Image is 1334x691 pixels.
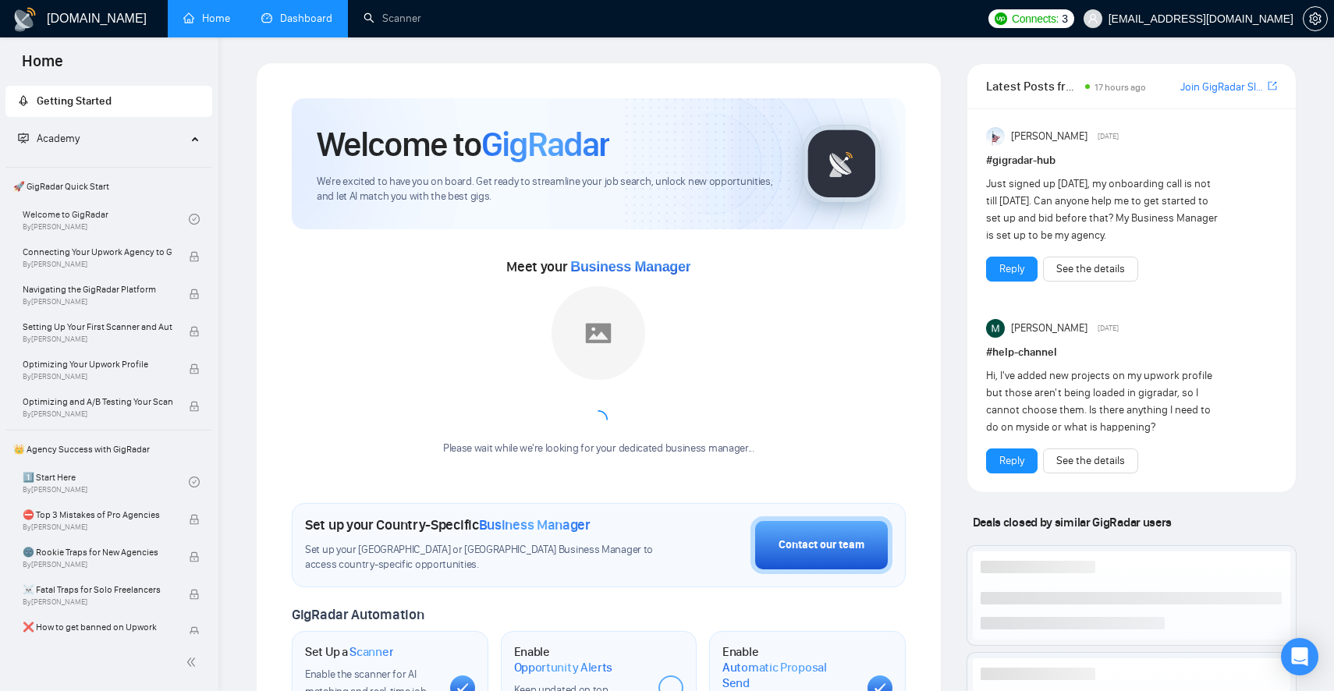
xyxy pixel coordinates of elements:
span: Academy [18,132,80,145]
span: lock [189,251,200,262]
h1: Set Up a [305,644,393,660]
span: Set up your [GEOGRAPHIC_DATA] or [GEOGRAPHIC_DATA] Business Manager to access country-specific op... [305,543,658,572]
span: lock [189,551,200,562]
span: [PERSON_NAME] [1011,128,1087,145]
span: Optimizing and A/B Testing Your Scanner for Better Results [23,394,172,409]
a: See the details [1056,452,1125,470]
span: check-circle [189,214,200,225]
span: lock [189,626,200,637]
h1: # help-channel [986,344,1277,361]
span: 👑 Agency Success with GigRadar [7,434,211,465]
div: Open Intercom Messenger [1281,638,1318,675]
span: Getting Started [37,94,112,108]
span: Opportunity Alerts [514,660,613,675]
a: Reply [999,260,1024,278]
span: Connects: [1012,10,1059,27]
span: Academy [37,132,80,145]
a: dashboardDashboard [261,12,332,25]
span: By [PERSON_NAME] [23,597,172,607]
button: See the details [1043,448,1138,473]
span: Latest Posts from the GigRadar Community [986,76,1080,96]
h1: Welcome to [317,123,609,165]
a: homeHome [183,12,230,25]
a: export [1268,79,1277,94]
span: We're excited to have you on board. Get ready to streamline your job search, unlock new opportuni... [317,175,778,204]
span: lock [189,401,200,412]
span: Deals closed by similar GigRadar users [967,509,1178,536]
h1: Set up your Country-Specific [305,516,591,533]
span: [DATE] [1098,321,1119,335]
span: setting [1304,12,1327,25]
span: loading [589,410,608,429]
span: By [PERSON_NAME] [23,372,172,381]
span: ⛔ Top 3 Mistakes of Pro Agencies [23,507,172,523]
button: Reply [986,448,1038,473]
span: lock [189,589,200,600]
span: [DATE] [1098,129,1119,144]
span: Setting Up Your First Scanner and Auto-Bidder [23,319,172,335]
img: upwork-logo.png [995,12,1007,25]
span: Business Manager [570,259,690,275]
span: rocket [18,95,29,106]
span: user [1087,13,1098,24]
span: lock [189,326,200,337]
li: Getting Started [5,86,212,117]
a: 1️⃣ Start HereBy[PERSON_NAME] [23,465,189,499]
a: See the details [1056,260,1125,278]
button: Contact our team [750,516,892,574]
div: Just signed up [DATE], my onboarding call is not till [DATE]. Can anyone help me to get started t... [986,175,1219,244]
span: By [PERSON_NAME] [23,297,172,307]
span: 17 hours ago [1095,82,1146,93]
span: Business Manager [479,516,591,533]
span: Automatic Proposal Send [722,660,855,690]
button: Reply [986,257,1038,282]
h1: Enable [514,644,647,675]
span: By [PERSON_NAME] [23,260,172,269]
h1: # gigradar-hub [986,152,1277,169]
span: By [PERSON_NAME] [23,409,172,419]
img: placeholder.png [552,286,645,380]
a: Reply [999,452,1024,470]
span: fund-projection-screen [18,133,29,144]
span: 🌚 Rookie Traps for New Agencies [23,544,172,560]
span: Navigating the GigRadar Platform [23,282,172,297]
a: Join GigRadar Slack Community [1180,79,1265,96]
span: 🚀 GigRadar Quick Start [7,171,211,202]
div: Please wait while we're looking for your dedicated business manager... [434,441,764,456]
a: searchScanner [364,12,421,25]
span: check-circle [189,477,200,487]
span: 3 [1062,10,1068,27]
img: Milan Stojanovic [986,319,1005,338]
span: Scanner [349,644,393,660]
span: lock [189,514,200,525]
span: ☠️ Fatal Traps for Solo Freelancers [23,582,172,597]
span: Home [9,50,76,83]
button: setting [1303,6,1328,31]
button: See the details [1043,257,1138,282]
span: lock [189,289,200,299]
span: GigRadar Automation [292,606,424,623]
span: Meet your [506,258,690,275]
span: Optimizing Your Upwork Profile [23,356,172,372]
a: setting [1303,12,1328,25]
div: Contact our team [779,537,864,554]
img: Anisuzzaman Khan [986,127,1005,146]
span: By [PERSON_NAME] [23,560,172,569]
img: gigradar-logo.png [803,125,881,203]
span: GigRadar [481,123,609,165]
h1: Enable [722,644,855,690]
img: logo [12,7,37,32]
div: Hi, I've added new projects on my upwork profile but those aren't being loaded in gigradar, so I ... [986,367,1219,436]
span: [PERSON_NAME] [1011,320,1087,337]
span: export [1268,80,1277,92]
span: double-left [186,654,201,670]
a: Welcome to GigRadarBy[PERSON_NAME] [23,202,189,236]
span: Connecting Your Upwork Agency to GigRadar [23,244,172,260]
span: By [PERSON_NAME] [23,523,172,532]
span: By [PERSON_NAME] [23,335,172,344]
span: ❌ How to get banned on Upwork [23,619,172,635]
span: lock [189,363,200,374]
